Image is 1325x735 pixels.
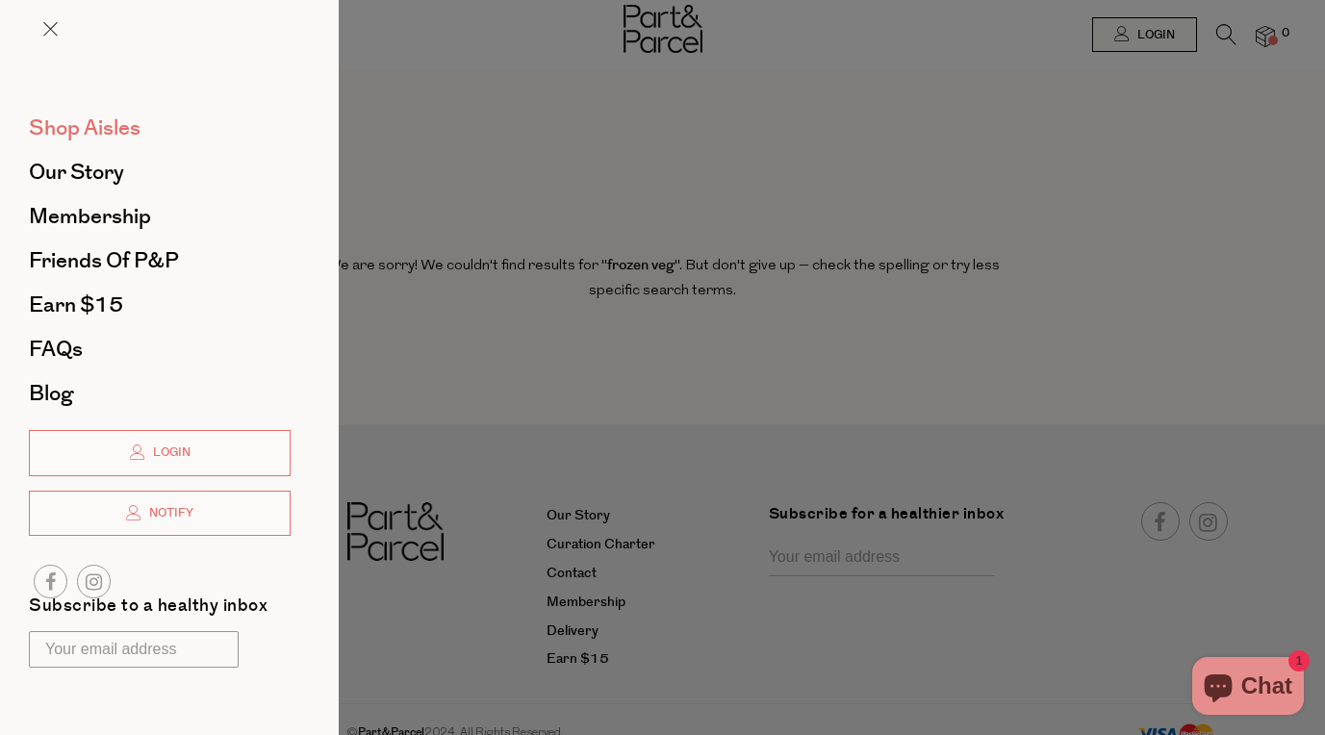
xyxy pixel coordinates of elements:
span: FAQs [29,334,83,365]
span: Shop Aisles [29,113,140,143]
a: Friends of P&P [29,250,291,271]
span: Earn $15 [29,290,123,320]
span: Notify [144,505,193,521]
span: Blog [29,378,73,409]
inbox-online-store-chat: Shopify online store chat [1186,657,1310,720]
a: FAQs [29,339,291,360]
label: Subscribe to a healthy inbox [29,597,268,621]
a: Membership [29,206,291,227]
span: Membership [29,201,151,232]
span: Login [148,444,191,461]
a: Earn $15 [29,294,291,316]
span: Friends of P&P [29,245,179,276]
a: Shop Aisles [29,117,291,139]
span: Our Story [29,157,124,188]
a: Blog [29,383,291,404]
a: Our Story [29,162,291,183]
a: Login [29,430,291,476]
a: Notify [29,491,291,537]
input: Your email address [29,631,239,668]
